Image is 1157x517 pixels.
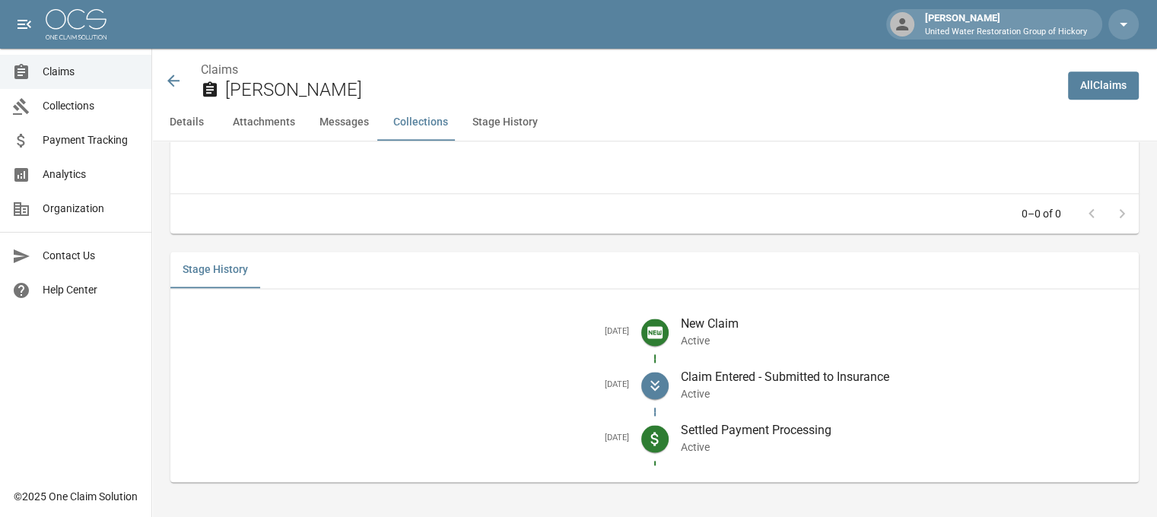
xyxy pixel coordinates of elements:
button: Stage History [170,252,260,288]
img: ocs-logo-white-transparent.png [46,9,106,40]
div: related-list tabs [170,252,1139,288]
p: New Claim [681,315,1127,333]
a: AllClaims [1068,71,1139,100]
p: 0–0 of 0 [1022,206,1061,221]
button: open drawer [9,9,40,40]
span: Help Center [43,282,139,298]
a: Claims [201,62,238,77]
h5: [DATE] [183,326,629,338]
div: © 2025 One Claim Solution [14,489,138,504]
button: Details [152,104,221,141]
button: Messages [307,104,381,141]
span: Organization [43,201,139,217]
p: Active [681,333,1127,348]
h5: [DATE] [183,379,629,391]
p: United Water Restoration Group of Hickory [925,26,1087,39]
h5: [DATE] [183,433,629,444]
button: Collections [381,104,460,141]
span: Collections [43,98,139,114]
button: Attachments [221,104,307,141]
p: Settled Payment Processing [681,421,1127,439]
p: Active [681,439,1127,455]
h2: [PERSON_NAME] [225,79,1056,101]
span: Contact Us [43,248,139,264]
span: Analytics [43,167,139,182]
p: Active [681,386,1127,401]
div: anchor tabs [152,104,1157,141]
button: Stage History [460,104,550,141]
nav: breadcrumb [201,61,1056,79]
div: [PERSON_NAME] [919,11,1093,38]
span: Payment Tracking [43,132,139,148]
p: Claim Entered - Submitted to Insurance [681,368,1127,386]
span: Claims [43,64,139,80]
